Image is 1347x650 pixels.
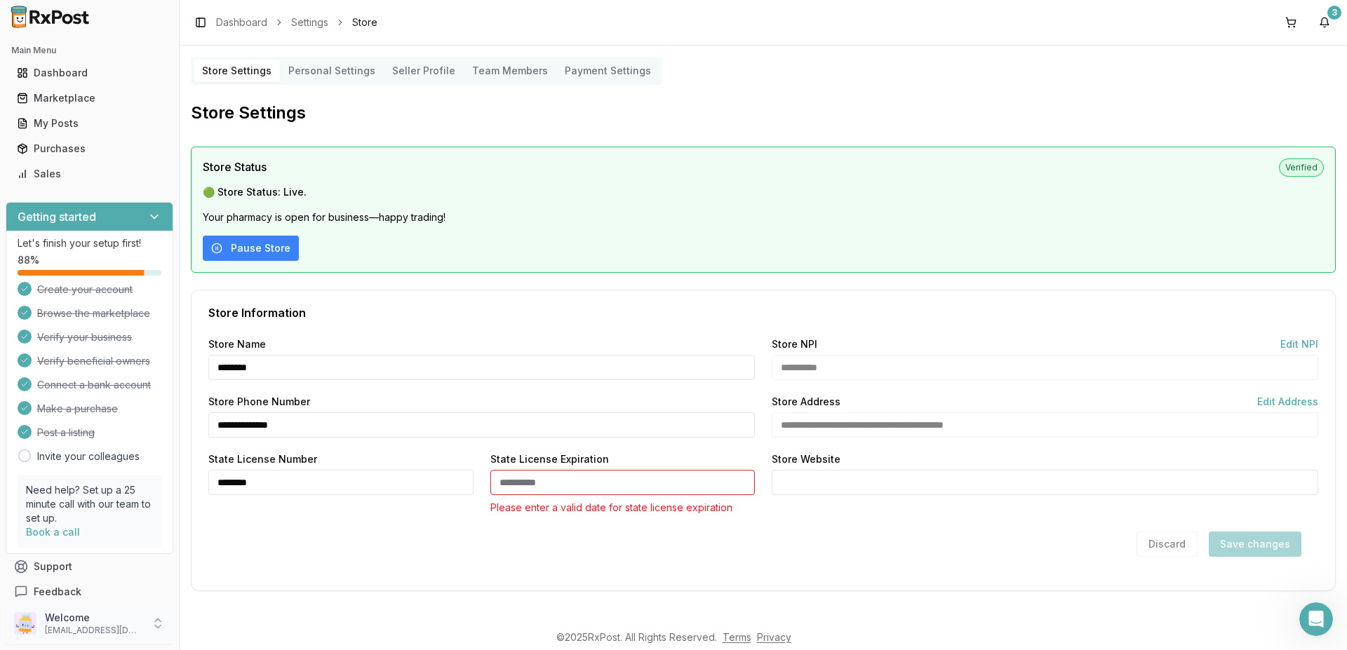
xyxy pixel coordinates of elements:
span: Store Status [203,158,267,175]
p: [EMAIL_ADDRESS][DOMAIN_NAME] [45,625,142,636]
p: Welcome [45,611,142,625]
label: Store NPI [772,339,817,349]
span: Verified [1279,158,1324,177]
div: Sales [17,167,162,181]
label: Store Website [772,454,840,464]
button: Purchases [6,137,173,160]
span: Browse the marketplace [37,306,150,320]
label: Store Name [208,339,266,349]
div: My Posts [17,116,162,130]
span: 88 % [18,253,39,267]
img: User avatar [14,612,36,635]
button: Sales [6,163,173,185]
a: Privacy [757,631,791,643]
label: State License Number [208,454,317,464]
a: Settings [291,15,328,29]
p: Please enter a valid date for state license expiration [490,501,756,515]
label: Store Address [772,397,840,407]
a: My Posts [11,111,168,136]
button: My Posts [6,112,173,135]
div: Marketplace [17,91,162,105]
div: Dashboard [17,66,162,80]
a: Sales [11,161,168,187]
a: Dashboard [216,15,267,29]
iframe: Intercom live chat [1299,602,1333,636]
span: Verify your business [37,330,132,344]
span: Verify beneficial owners [37,354,150,368]
button: 3 [1313,11,1336,34]
button: Personal Settings [280,60,384,82]
a: Terms [723,631,751,643]
a: Dashboard [11,60,168,86]
img: RxPost Logo [6,6,95,28]
div: Purchases [17,142,162,156]
button: Feedback [6,579,173,604]
button: Pause Store [203,236,299,261]
span: Post a listing [37,426,95,440]
h2: Main Menu [11,45,168,56]
button: Dashboard [6,62,173,84]
span: Make a purchase [37,402,118,416]
a: Invite your colleagues [37,449,140,463]
a: Purchases [11,136,168,161]
button: Store Settings [194,60,280,82]
button: Team Members [464,60,556,82]
label: Store Phone Number [208,397,310,407]
button: Payment Settings [556,60,659,82]
label: State License Expiration [490,454,609,464]
button: Marketplace [6,87,173,109]
p: Let's finish your setup first! [18,236,161,250]
span: Connect a bank account [37,378,151,392]
span: Feedback [34,585,81,599]
nav: breadcrumb [216,15,377,29]
h3: Getting started [18,208,96,225]
span: Store [352,15,377,29]
a: Book a call [26,526,80,538]
div: Store Information [208,307,1318,318]
h2: Store Settings [191,102,1336,124]
span: Create your account [37,283,133,297]
div: 3 [1327,6,1341,20]
p: Your pharmacy is open for business—happy trading! [203,210,1324,224]
a: Marketplace [11,86,168,111]
p: Need help? Set up a 25 minute call with our team to set up. [26,483,153,525]
button: Seller Profile [384,60,464,82]
button: Support [6,554,173,579]
p: 🟢 Store Status: Live. [203,185,1324,199]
